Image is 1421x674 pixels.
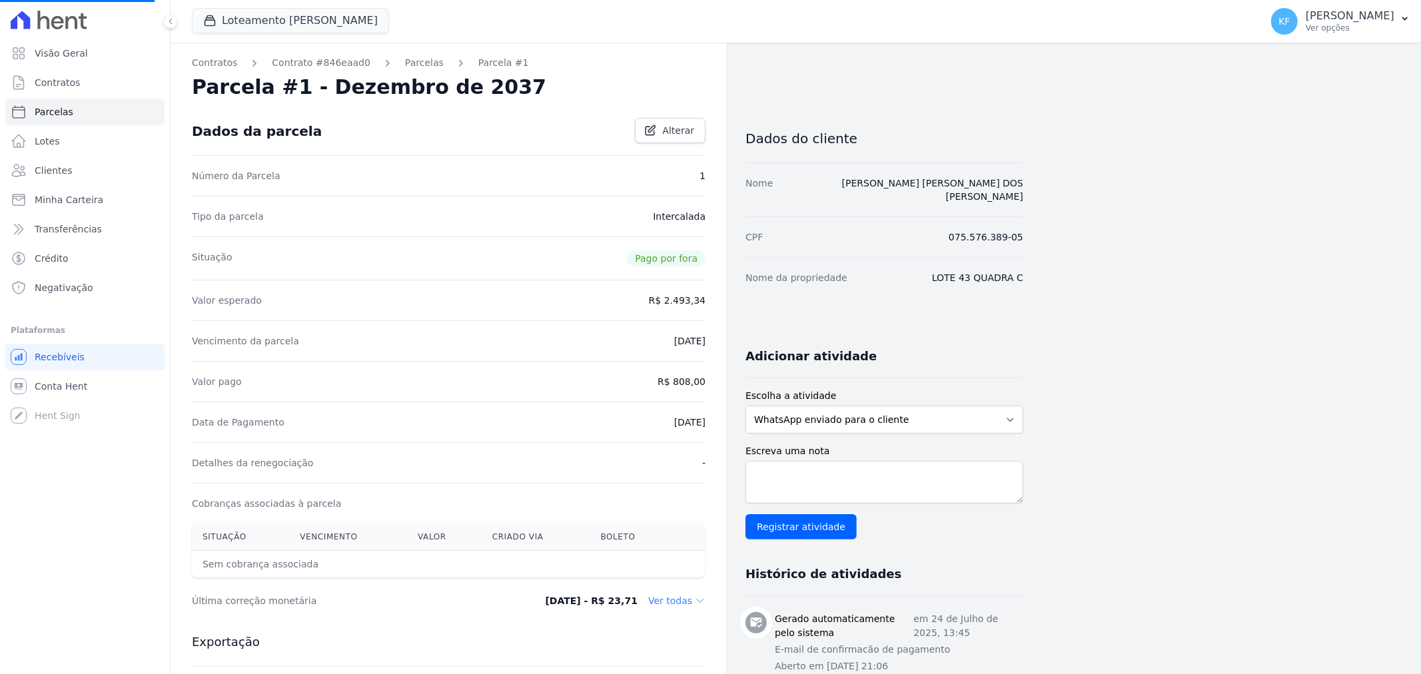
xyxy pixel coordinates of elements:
a: Contratos [5,69,165,96]
dt: Situação [192,250,233,266]
th: Boleto [590,523,674,551]
dd: [DATE] [674,416,706,429]
dt: Nome [745,176,773,203]
label: Escolha a atividade [745,389,1023,403]
a: Parcelas [405,56,444,70]
a: Transferências [5,216,165,242]
label: Escreva uma nota [745,444,1023,458]
span: Transferências [35,222,102,236]
span: Crédito [35,252,69,265]
dd: Intercalada [653,210,706,223]
dt: Tipo da parcela [192,210,264,223]
a: Parcelas [5,99,165,125]
span: Pago por fora [627,250,706,266]
dt: Número da Parcela [192,169,280,182]
dt: Cobranças associadas à parcela [192,497,341,510]
th: Sem cobrança associada [192,551,590,578]
a: Alterar [635,118,706,143]
a: Visão Geral [5,40,165,67]
a: [PERSON_NAME] [PERSON_NAME] DOS [PERSON_NAME] [842,178,1023,202]
button: Loteamento [PERSON_NAME] [192,8,389,33]
dd: R$ 2.493,34 [649,294,706,307]
h3: Gerado automaticamente pelo sistema [775,612,913,640]
th: Situação [192,523,289,551]
span: Alterar [662,124,694,137]
nav: Breadcrumb [192,56,706,70]
span: Minha Carteira [35,193,103,206]
span: Negativação [35,281,93,294]
dt: Valor pago [192,375,242,388]
dt: Última correção monetária [192,594,496,607]
th: Vencimento [289,523,407,551]
h3: Histórico de atividades [745,566,901,582]
dd: Ver todas [648,594,706,607]
a: Lotes [5,128,165,155]
a: Conta Hent [5,373,165,400]
a: Contratos [192,56,237,70]
a: Recebíveis [5,344,165,370]
a: Clientes [5,157,165,184]
a: Minha Carteira [5,186,165,213]
p: Aberto em [DATE] 21:06 [775,659,1023,673]
dd: 1 [700,169,706,182]
a: Parcela #1 [478,56,529,70]
a: Negativação [5,274,165,301]
h2: Parcela #1 - Dezembro de 2037 [192,75,546,99]
h3: Exportação [192,634,706,650]
input: Registrar atividade [745,514,857,539]
span: Clientes [35,164,72,177]
span: Parcelas [35,105,73,119]
dt: Detalhes da renegociação [192,456,314,470]
span: Visão Geral [35,47,88,60]
a: Crédito [5,245,165,272]
a: Contrato #846eaad0 [272,56,370,70]
p: [PERSON_NAME] [1306,9,1394,23]
button: KF [PERSON_NAME] Ver opções [1260,3,1421,40]
p: Ver opções [1306,23,1394,33]
th: Criado via [482,523,590,551]
dt: Data de Pagamento [192,416,284,429]
dd: LOTE 43 QUADRA C [932,271,1023,284]
div: Dados da parcela [192,123,322,139]
span: Lotes [35,135,60,148]
dd: [DATE] - R$ 23,71 [545,594,638,607]
dt: Valor esperado [192,294,262,307]
dd: [DATE] [674,334,706,348]
dd: 075.576.389-05 [949,230,1023,244]
h3: Dados do cliente [745,131,1023,147]
dt: Nome da propriedade [745,271,847,284]
dt: CPF [745,230,763,244]
dd: - [702,456,706,470]
dd: R$ 808,00 [658,375,706,388]
span: Conta Hent [35,380,87,393]
p: em 24 de Julho de 2025, 13:45 [913,612,1023,640]
dt: Vencimento da parcela [192,334,299,348]
span: Contratos [35,76,80,89]
p: E-mail de confirmacão de pagamento [775,643,1023,657]
th: Valor [407,523,482,551]
div: Plataformas [11,322,159,338]
span: Recebíveis [35,350,85,364]
span: KF [1278,17,1290,26]
h3: Adicionar atividade [745,348,877,364]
